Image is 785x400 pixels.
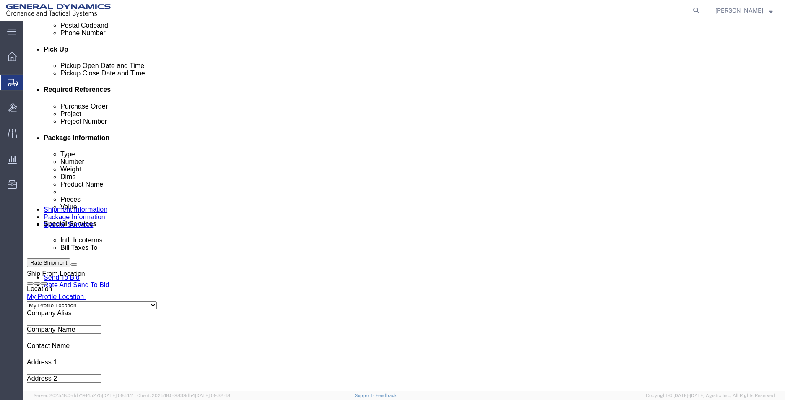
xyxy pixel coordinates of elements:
[715,6,763,15] span: LaShirl Montgomery
[23,21,785,391] iframe: FS Legacy Container
[6,4,111,17] img: logo
[137,393,230,398] span: Client: 2025.18.0-9839db4
[715,5,773,16] button: [PERSON_NAME]
[195,393,230,398] span: [DATE] 09:32:48
[646,392,775,399] span: Copyright © [DATE]-[DATE] Agistix Inc., All Rights Reserved
[355,393,376,398] a: Support
[34,393,133,398] span: Server: 2025.18.0-dd719145275
[375,393,397,398] a: Feedback
[102,393,133,398] span: [DATE] 09:51:11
